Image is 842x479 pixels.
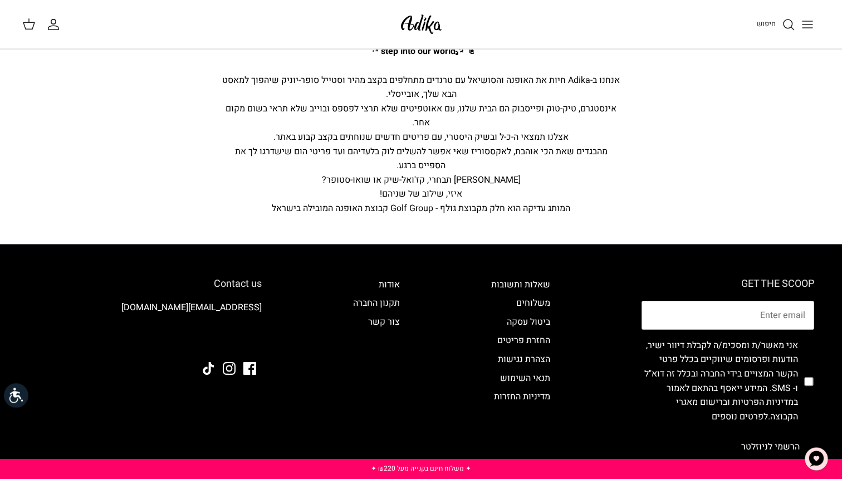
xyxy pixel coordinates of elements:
a: [EMAIL_ADDRESS][DOMAIN_NAME] [121,301,262,314]
div: המותג עדיקה הוא חלק מקבוצת גולף - Golf Group קבוצת האופנה המובילה בישראל [221,202,621,216]
a: החשבון שלי [47,18,65,31]
a: תנאי השימוש [500,372,550,385]
h6: GET THE SCOOP [642,278,814,290]
div: Secondary navigation [342,278,411,461]
img: Adika IL [398,11,445,37]
a: אודות [379,278,400,291]
button: הרשמי לניוזלטר [727,433,814,461]
strong: step into our world ೃ࿐ ༊ *·˚ [369,45,473,58]
a: ✦ משלוח חינם בקנייה מעל ₪220 ✦ [371,463,471,473]
a: ביטול עסקה [507,315,550,329]
a: לפרטים נוספים [712,410,768,423]
a: Instagram [223,362,236,375]
h6: Contact us [28,278,262,290]
a: Facebook [243,362,256,375]
a: Tiktok [202,362,215,375]
button: Toggle menu [795,12,820,37]
div: Secondary navigation [480,278,561,461]
span: חיפוש [757,18,776,29]
a: משלוחים [516,296,550,310]
input: Email [642,301,814,330]
a: צור קשר [368,315,400,329]
a: תקנון החברה [353,296,400,310]
a: מדיניות החזרות [494,390,550,403]
label: אני מאשר/ת ומסכימ/ה לקבלת דיוור ישיר, הודעות ופרסומים שיווקיים בכלל פרטי הקשר המצויים בידי החברה ... [642,339,798,424]
a: החזרת פריטים [497,334,550,347]
a: הצהרת נגישות [498,353,550,366]
a: חיפוש [757,18,795,31]
div: אנחנו ב-Adika חיות את האופנה והסושיאל עם טרנדים מתחלפים בקצב מהיר וסטייל סופר-יוניק שיהפוך למאסט ... [221,59,621,202]
button: צ'אט [800,442,833,476]
img: Adika IL [231,332,262,346]
a: שאלות ותשובות [491,278,550,291]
